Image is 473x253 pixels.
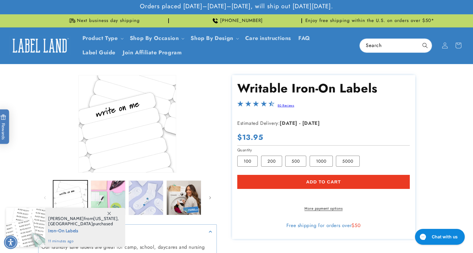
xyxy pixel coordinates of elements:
button: Load image 2 in gallery view [91,180,126,215]
summary: Shop By Design [187,31,241,45]
label: 500 [285,156,306,167]
span: Rewards [0,114,6,139]
a: Care instructions [242,31,295,45]
button: Slide right [203,191,217,204]
div: Announcement [171,14,302,27]
a: Product Type [82,34,118,42]
button: Search [418,39,432,52]
span: Join Affiliate Program [123,49,182,56]
strong: [DATE] [280,120,297,127]
img: Label Land [9,36,70,55]
div: Accessibility Menu [4,236,17,249]
summary: Shop By Occasion [126,31,187,45]
label: 1000 [310,156,333,167]
p: Estimated Delivery: [237,119,390,128]
span: 4.3-star overall rating [237,102,275,109]
span: FAQ [298,35,310,42]
span: [GEOGRAPHIC_DATA] [48,221,93,226]
label: 200 [261,156,282,167]
a: Label Land [7,34,73,57]
span: Enjoy free shipping within the U.S. on orders over $50* [305,18,434,24]
a: FAQ [295,31,314,45]
span: $13.95 [237,132,263,142]
strong: - [299,120,301,127]
a: Join Affiliate Program [119,45,185,60]
button: Load image 3 in gallery view [129,180,163,215]
span: [PERSON_NAME] [48,216,84,221]
span: [US_STATE] [93,216,118,221]
span: [PHONE_NUMBER] [220,18,263,24]
a: 80 Reviews [278,103,294,108]
span: Care instructions [245,35,291,42]
span: Orders placed [DATE]–[DATE]–[DATE], will ship out [DATE][DATE]. [140,2,333,10]
div: Announcement [304,14,435,27]
iframe: Gorgias live chat messenger [412,227,467,247]
button: Load image 1 in gallery view [53,180,88,215]
button: Load image 4 in gallery view [166,180,201,215]
strong: [DATE] [302,120,320,127]
span: Shop By Occasion [130,35,179,42]
div: Free shipping for orders over [237,222,410,229]
div: Announcement [38,14,169,27]
button: Add to cart [237,175,410,189]
legend: Quantity [237,147,253,153]
span: $ [351,222,355,229]
span: Label Guide [82,49,116,56]
summary: Product Type [79,31,126,45]
a: Shop By Design [191,34,233,42]
label: 5000 [336,156,360,167]
button: Slide left [38,191,52,204]
span: Next business day shipping [77,18,140,24]
span: 50 [355,222,361,229]
label: 100 [237,156,258,167]
span: Add to cart [306,179,341,185]
a: More payment options [237,206,410,211]
span: from , purchased [48,216,119,226]
a: Label Guide [79,45,119,60]
h1: Writable Iron-On Labels [237,80,410,96]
